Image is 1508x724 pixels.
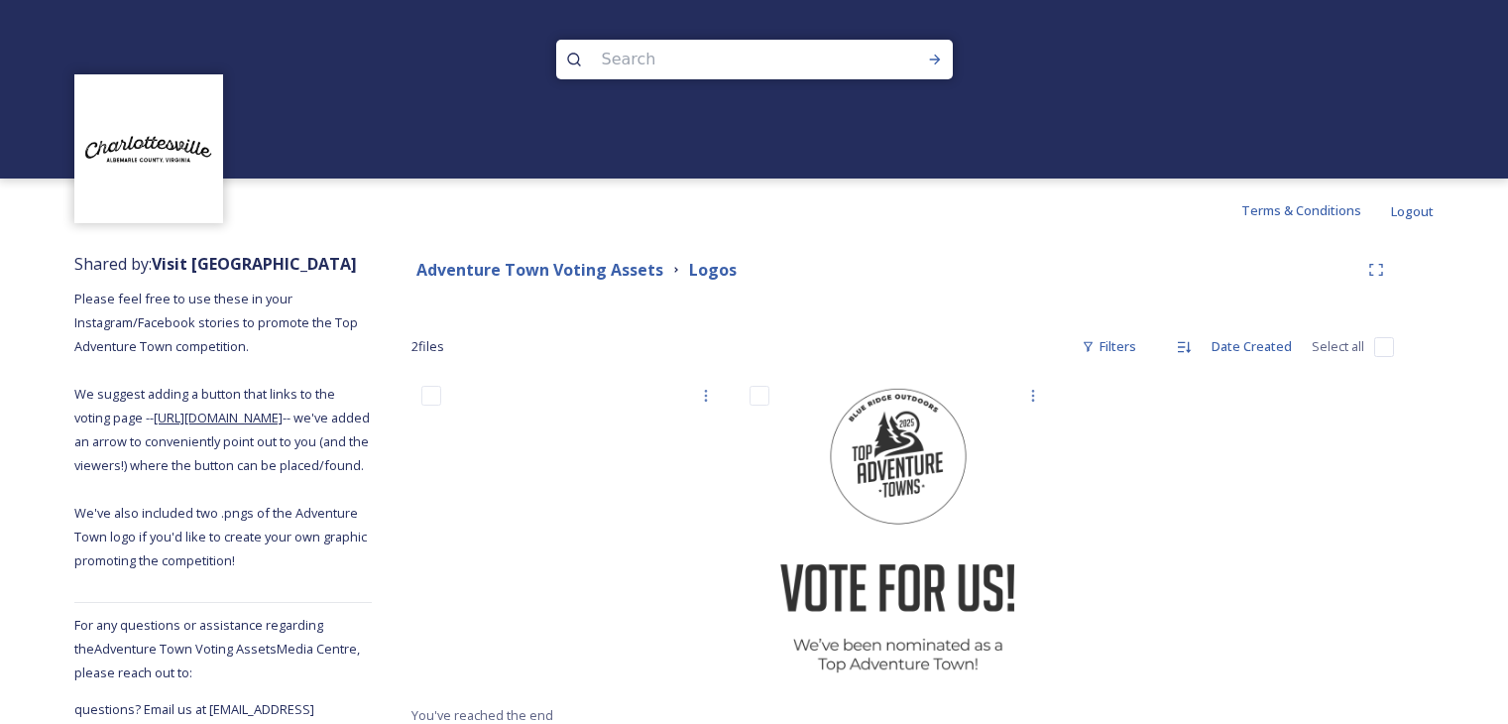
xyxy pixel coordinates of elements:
[152,253,357,275] strong: Visit [GEOGRAPHIC_DATA]
[411,337,444,356] span: 2 file s
[411,376,729,693] img: Top Towns 2025 VoteForUs_NoBackground_White.png
[592,38,864,81] input: Search
[74,616,360,681] span: For any questions or assistance regarding the Adventure Town Voting Assets Media Centre, please r...
[1202,327,1302,366] div: Date Created
[1312,337,1364,356] span: Select all
[416,259,663,281] strong: Adventure Town Voting Assets
[74,290,373,569] span: Please feel free to use these in your Instagram/Facebook stories to promote the Top Adventure Tow...
[689,259,737,281] strong: Logos
[411,706,553,724] span: You've reached the end
[1391,202,1434,220] span: Logout
[77,77,221,221] img: Circle%20Logo.png
[1072,327,1146,366] div: Filters
[740,376,1057,693] img: Top Towns 2025 VoteForUs_NoBackground_Black.png
[1241,201,1361,219] span: Terms & Conditions
[74,253,357,275] span: Shared by:
[154,409,283,426] a: [URL][DOMAIN_NAME]
[1241,198,1391,222] a: Terms & Conditions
